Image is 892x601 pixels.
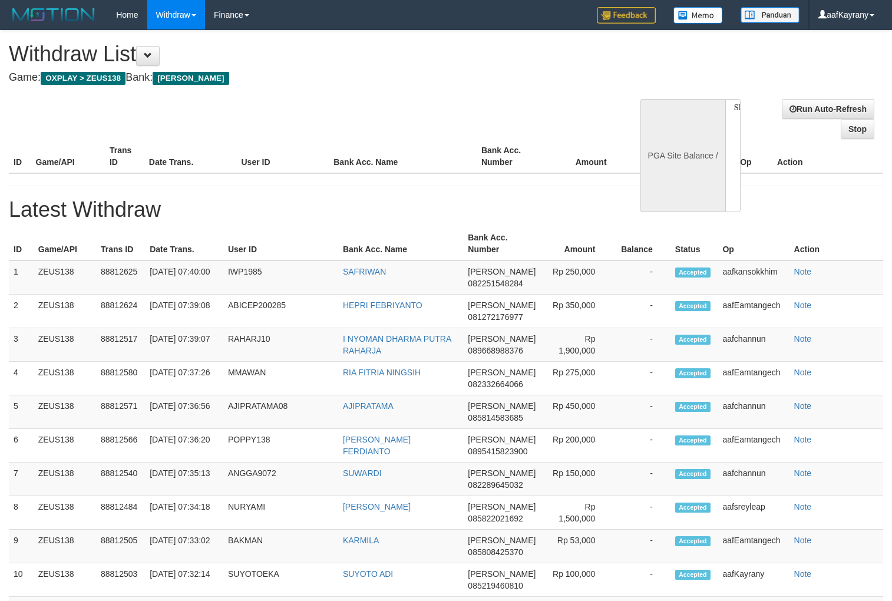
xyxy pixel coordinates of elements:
span: [PERSON_NAME] [468,468,536,478]
span: 082251548284 [468,279,523,288]
td: 5 [9,395,34,429]
span: [PERSON_NAME] [468,435,536,444]
td: 4 [9,362,34,395]
img: Button%20Memo.svg [673,7,723,24]
a: HEPRI FEBRIYANTO [343,300,422,310]
span: [PERSON_NAME] [468,267,536,276]
td: [DATE] 07:39:07 [145,328,223,362]
td: [DATE] 07:34:18 [145,496,223,530]
td: ZEUS138 [34,496,96,530]
a: Note [794,300,812,310]
span: Accepted [675,402,711,412]
a: AJIPRATAMA [343,401,394,411]
td: ZEUS138 [34,429,96,463]
td: 10 [9,563,34,597]
td: 7 [9,463,34,496]
td: 88812625 [96,260,145,295]
td: 3 [9,328,34,362]
td: aafEamtangech [718,530,789,563]
td: - [613,362,670,395]
td: ZEUS138 [34,395,96,429]
td: - [613,496,670,530]
td: ZEUS138 [34,563,96,597]
td: - [613,563,670,597]
td: aafchannun [718,328,789,362]
a: SUWARDI [343,468,382,478]
a: Stop [841,119,874,139]
span: [PERSON_NAME] [468,536,536,545]
td: 88812503 [96,563,145,597]
td: Rp 1,500,000 [546,496,613,530]
td: [DATE] 07:37:26 [145,362,223,395]
span: OXPLAY > ZEUS138 [41,72,125,85]
span: 082332664066 [468,379,523,389]
span: Accepted [675,335,711,345]
td: [DATE] 07:32:14 [145,563,223,597]
td: Rp 53,000 [546,530,613,563]
th: Bank Acc. Number [477,140,550,173]
th: Bank Acc. Name [338,227,463,260]
td: ZEUS138 [34,260,96,295]
td: Rp 200,000 [546,429,613,463]
td: aafEamtangech [718,429,789,463]
td: 1 [9,260,34,295]
th: Op [735,140,772,173]
td: ABICEP200285 [223,295,338,328]
th: Bank Acc. Number [463,227,545,260]
td: Rp 250,000 [546,260,613,295]
a: Note [794,435,812,444]
a: Note [794,368,812,377]
span: Accepted [675,301,711,311]
th: Balance [625,140,692,173]
span: Accepted [675,570,711,580]
a: Note [794,502,812,511]
td: 6 [9,429,34,463]
span: 081272176977 [468,312,523,322]
td: POPPY138 [223,429,338,463]
th: Amount [550,140,624,173]
a: Note [794,267,812,276]
td: - [613,295,670,328]
h1: Latest Withdraw [9,198,883,222]
span: Accepted [675,536,711,546]
td: aafkansokkhim [718,260,789,295]
span: 085808425370 [468,547,523,557]
a: SAFRIWAN [343,267,386,276]
span: 085219460810 [468,581,523,590]
td: 88812517 [96,328,145,362]
th: Game/API [34,227,96,260]
td: ZEUS138 [34,463,96,496]
a: KARMILA [343,536,379,545]
th: Date Trans. [145,227,223,260]
td: [DATE] 07:36:56 [145,395,223,429]
td: IWP1985 [223,260,338,295]
th: Date Trans. [144,140,237,173]
td: - [613,260,670,295]
td: 88812505 [96,530,145,563]
td: Rp 450,000 [546,395,613,429]
td: aafchannun [718,463,789,496]
span: [PERSON_NAME] [468,368,536,377]
td: Rp 150,000 [546,463,613,496]
img: MOTION_logo.png [9,6,98,24]
a: [PERSON_NAME] FERDIANTO [343,435,411,456]
td: [DATE] 07:39:08 [145,295,223,328]
td: NURYAMI [223,496,338,530]
td: 88812540 [96,463,145,496]
td: ZEUS138 [34,530,96,563]
th: Game/API [31,140,105,173]
td: Rp 100,000 [546,563,613,597]
span: 085822021692 [468,514,523,523]
td: [DATE] 07:36:20 [145,429,223,463]
td: 2 [9,295,34,328]
a: I NYOMAN DHARMA PUTRA RAHARJA [343,334,451,355]
td: ZEUS138 [34,295,96,328]
img: Feedback.jpg [597,7,656,24]
th: Action [772,140,883,173]
th: ID [9,140,31,173]
th: Amount [546,227,613,260]
td: Rp 275,000 [546,362,613,395]
td: aafKayrany [718,563,789,597]
td: - [613,463,670,496]
a: Note [794,401,812,411]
